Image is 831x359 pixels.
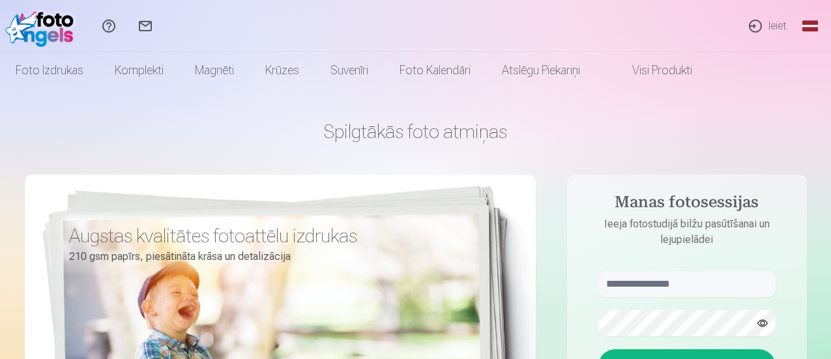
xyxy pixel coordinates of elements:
p: 210 gsm papīrs, piesātināta krāsa un detalizācija [69,248,465,266]
a: Foto kalendāri [384,52,486,89]
p: Ieeja fotostudijā bilžu pasūtīšanai un lejupielādei [585,216,789,248]
h4: Manas fotosessijas [585,193,789,216]
img: /fa1 [5,5,80,47]
a: Magnēti [179,52,250,89]
h1: Spilgtākās foto atmiņas [25,120,807,143]
a: Visi produkti [596,52,708,89]
a: Krūzes [250,52,315,89]
a: Komplekti [99,52,179,89]
a: Suvenīri [315,52,384,89]
h3: Augstas kvalitātes fotoattēlu izdrukas [69,224,465,248]
a: Atslēgu piekariņi [486,52,596,89]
